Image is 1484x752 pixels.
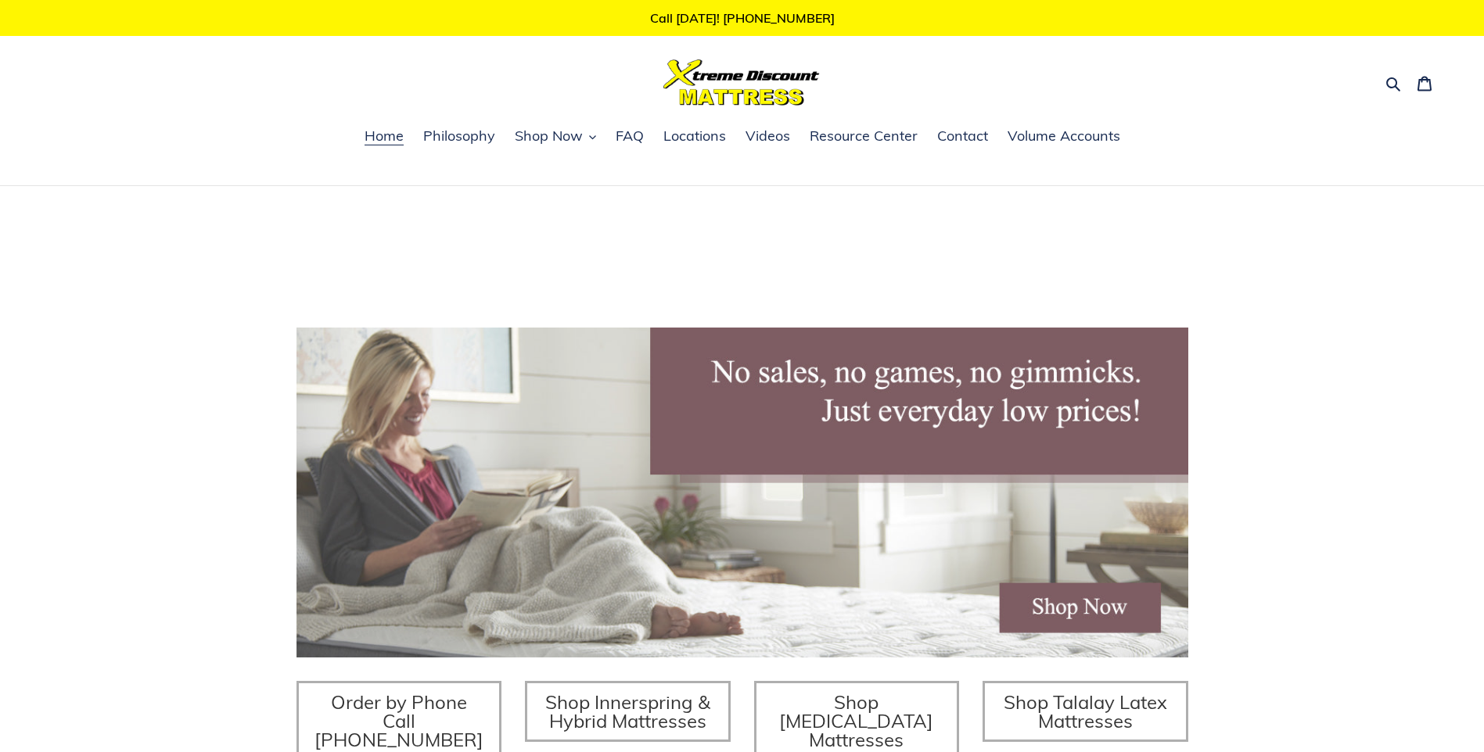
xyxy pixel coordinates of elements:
[608,125,652,149] a: FAQ
[663,127,726,145] span: Locations
[656,125,734,149] a: Locations
[365,127,404,145] span: Home
[415,125,503,149] a: Philosophy
[810,127,918,145] span: Resource Center
[983,681,1188,742] a: Shop Talalay Latex Mattresses
[507,125,604,149] button: Shop Now
[929,125,996,149] a: Contact
[663,59,820,106] img: Xtreme Discount Mattress
[545,690,710,732] span: Shop Innerspring & Hybrid Mattresses
[1004,690,1167,732] span: Shop Talalay Latex Mattresses
[746,127,790,145] span: Videos
[616,127,644,145] span: FAQ
[423,127,495,145] span: Philosophy
[937,127,988,145] span: Contact
[314,690,483,751] span: Order by Phone Call [PHONE_NUMBER]
[738,125,798,149] a: Videos
[525,681,731,742] a: Shop Innerspring & Hybrid Mattresses
[802,125,925,149] a: Resource Center
[1000,125,1128,149] a: Volume Accounts
[1008,127,1120,145] span: Volume Accounts
[296,328,1188,657] img: herobannermay2022-1652879215306_1200x.jpg
[779,690,933,751] span: Shop [MEDICAL_DATA] Mattresses
[515,127,583,145] span: Shop Now
[357,125,411,149] a: Home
